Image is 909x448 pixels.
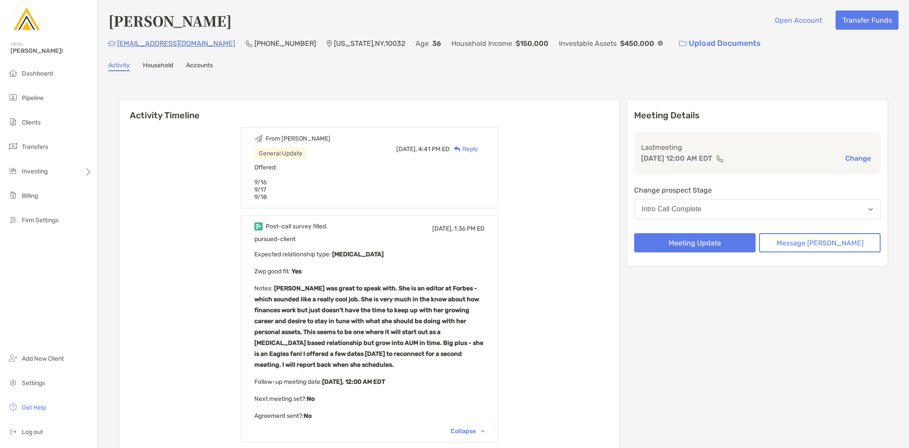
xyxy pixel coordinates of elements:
[22,168,48,175] span: Investing
[22,404,46,411] span: Get Help
[768,10,829,30] button: Open Account
[22,70,53,77] span: Dashboard
[119,100,619,121] h6: Activity Timeline
[8,117,18,127] img: clients icon
[673,34,767,53] a: Upload Documents
[254,266,485,277] p: Zwp good fit :
[10,47,92,55] span: [PERSON_NAME]!
[108,41,115,46] img: Email Icon
[8,190,18,200] img: billing icon
[8,92,18,103] img: pipeline icon
[254,285,483,369] b: [PERSON_NAME] was great to speak with. She is an editor at Forbes - which sounded like a really c...
[634,110,881,121] p: Meeting Details
[451,427,485,435] div: Collapse
[304,412,312,420] b: No
[322,378,385,386] b: [DATE], 12:00 AM EDT
[396,145,417,153] span: [DATE],
[266,135,330,142] div: From [PERSON_NAME]
[432,225,453,232] span: [DATE],
[454,146,461,152] img: Reply icon
[22,192,38,200] span: Billing
[641,153,712,164] p: [DATE] 12:00 AM EDT
[418,145,450,153] span: 4:41 PM ED
[8,402,18,412] img: get-help icon
[634,199,881,219] button: Intro Call Complete
[559,38,617,49] p: Investable Assets
[254,222,263,231] img: Event icon
[254,235,295,243] span: pursued-client
[481,430,485,432] img: Chevron icon
[634,185,881,196] p: Change prospect Stage
[254,249,485,260] p: Expected relationship type :
[658,41,663,46] img: Info Icon
[254,410,485,421] p: Agreement sent? :
[108,62,130,71] a: Activity
[8,165,18,176] img: investing icon
[254,38,316,49] p: [PHONE_NUMBER]
[868,208,873,211] img: Open dropdown arrow
[254,164,277,201] span: Offered: 9/16 9/17 9/18
[642,205,701,213] div: Intro Call Complete
[8,426,18,437] img: logout icon
[759,233,881,252] button: Message [PERSON_NAME]
[8,141,18,152] img: transfers icon
[290,268,302,275] b: Yes
[634,233,756,252] button: Meeting Update
[454,225,485,232] span: 1:36 PM ED
[450,145,478,154] div: Reply
[246,40,253,47] img: Phone Icon
[334,38,405,49] p: [US_STATE] , NY , 10032
[22,143,48,151] span: Transfers
[8,214,18,225] img: firm-settings icon
[108,10,232,31] h4: [PERSON_NAME]
[451,38,512,49] p: Household Income
[516,38,548,49] p: $150,000
[22,94,44,102] span: Pipeline
[254,134,263,143] img: Event icon
[254,393,485,404] p: Next meeting set? :
[843,154,874,163] button: Change
[143,62,173,71] a: Household
[8,68,18,78] img: dashboard icon
[22,217,59,224] span: Firm Settings
[22,355,64,362] span: Add New Client
[22,119,41,126] span: Clients
[254,283,485,370] p: Notes :
[416,38,429,49] p: Age
[266,223,328,230] div: Post-call survey filled.
[307,395,315,403] b: No
[836,10,899,30] button: Transfer Funds
[8,377,18,388] img: settings icon
[679,41,687,47] img: button icon
[641,142,874,153] p: Last meeting
[254,148,307,159] div: General Update
[22,428,43,436] span: Log out
[432,38,441,49] p: 36
[186,62,213,71] a: Accounts
[8,353,18,363] img: add_new_client icon
[117,38,235,49] p: [EMAIL_ADDRESS][DOMAIN_NAME]
[22,379,45,387] span: Settings
[326,40,332,47] img: Location Icon
[10,3,42,35] img: Zoe Logo
[254,376,485,387] p: Follow-up meeting date :
[620,38,654,49] p: $450,000
[716,155,724,162] img: communication type
[331,251,384,258] b: [MEDICAL_DATA]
